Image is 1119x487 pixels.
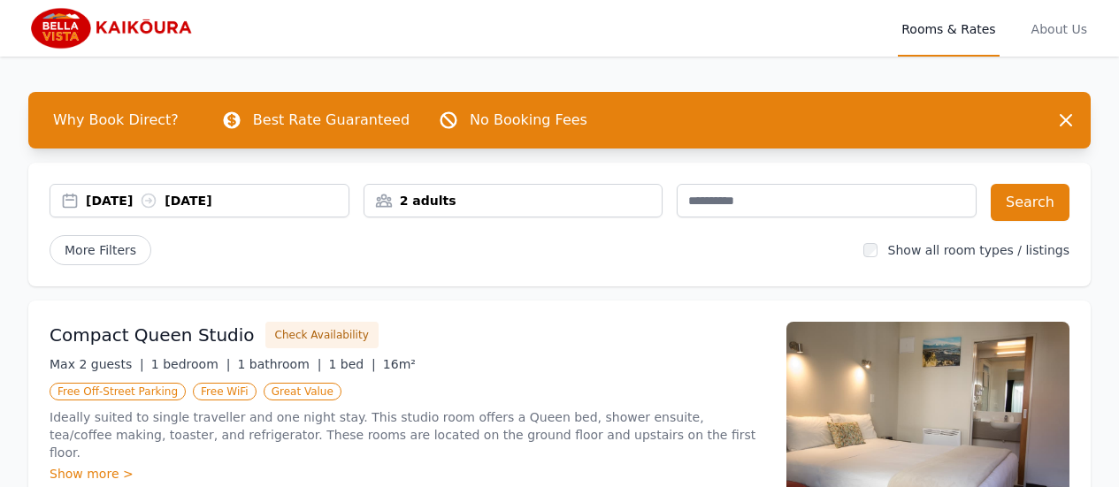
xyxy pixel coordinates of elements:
[151,357,231,371] span: 1 bedroom |
[50,383,186,400] span: Free Off-Street Parking
[991,184,1069,221] button: Search
[888,243,1069,257] label: Show all room types / listings
[50,357,144,371] span: Max 2 guests |
[50,465,765,483] div: Show more >
[383,357,416,371] span: 16m²
[28,7,198,49] img: Bella Vista Kaikoura
[39,103,193,138] span: Why Book Direct?
[50,323,255,347] h3: Compact Queen Studio
[264,383,341,400] span: Great Value
[86,192,349,209] div: [DATE] [DATE]
[50,235,151,265] span: More Filters
[470,110,587,131] p: No Booking Fees
[265,322,379,348] button: Check Availability
[364,192,663,209] div: 2 adults
[328,357,375,371] span: 1 bed |
[50,408,765,461] p: Ideally suited to single traveller and one night stay. This studio room offers a Queen bed, showe...
[237,357,321,371] span: 1 bathroom |
[253,110,410,131] p: Best Rate Guaranteed
[193,383,257,400] span: Free WiFi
